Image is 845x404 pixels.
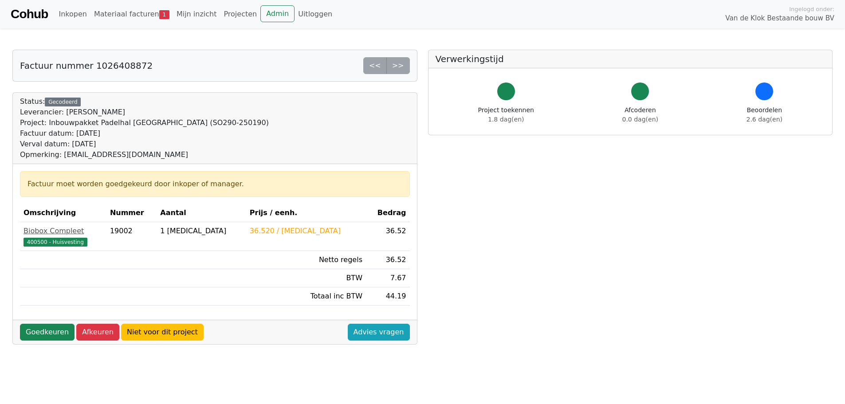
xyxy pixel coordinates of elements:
td: 19002 [106,222,157,251]
a: Biobox Compleet400500 - Huisvesting [24,226,103,247]
th: Aantal [157,204,246,222]
div: Beoordelen [747,106,782,124]
span: 1 [159,10,169,19]
a: Admin [260,5,295,22]
div: Factuur moet worden goedgekeurd door inkoper of manager. [28,179,402,189]
span: Ingelogd onder: [789,5,834,13]
div: Opmerking: [EMAIL_ADDRESS][DOMAIN_NAME] [20,149,269,160]
a: Materiaal facturen1 [90,5,173,23]
h5: Verwerkingstijd [436,54,825,64]
td: Totaal inc BTW [246,287,366,306]
div: 1 [MEDICAL_DATA] [160,226,242,236]
td: 36.52 [366,222,410,251]
a: Uitloggen [295,5,336,23]
th: Omschrijving [20,204,106,222]
a: Niet voor dit project [121,324,204,341]
span: 0.0 dag(en) [622,116,658,123]
span: 2.6 dag(en) [747,116,782,123]
div: Project: Inbouwpakket Padelhal [GEOGRAPHIC_DATA] (SO290-250190) [20,118,269,128]
a: Inkopen [55,5,90,23]
td: 44.19 [366,287,410,306]
span: 400500 - Huisvesting [24,238,87,247]
div: Verval datum: [DATE] [20,139,269,149]
a: Projecten [220,5,260,23]
h5: Factuur nummer 1026408872 [20,60,153,71]
span: Van de Klok Bestaande bouw BV [725,13,834,24]
div: Biobox Compleet [24,226,103,236]
td: Netto regels [246,251,366,269]
a: Afkeuren [76,324,119,341]
a: Goedkeuren [20,324,75,341]
td: 7.67 [366,269,410,287]
div: Status: [20,96,269,160]
a: Cohub [11,4,48,25]
span: 1.8 dag(en) [488,116,524,123]
th: Nummer [106,204,157,222]
div: 36.520 / [MEDICAL_DATA] [250,226,362,236]
td: 36.52 [366,251,410,269]
div: Leverancier: [PERSON_NAME] [20,107,269,118]
div: Factuur datum: [DATE] [20,128,269,139]
th: Bedrag [366,204,410,222]
a: Advies vragen [348,324,410,341]
th: Prijs / eenh. [246,204,366,222]
div: Project toekennen [478,106,534,124]
div: Gecodeerd [45,98,81,106]
div: Afcoderen [622,106,658,124]
a: Mijn inzicht [173,5,220,23]
td: BTW [246,269,366,287]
